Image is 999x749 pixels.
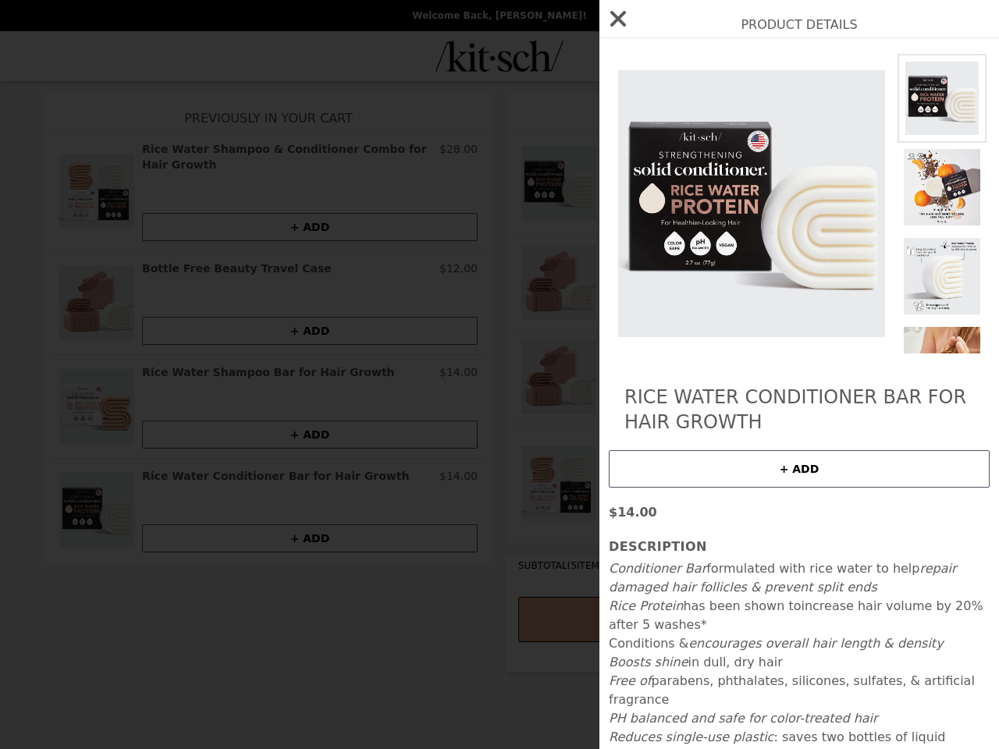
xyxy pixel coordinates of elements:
strong: Free of [609,673,651,688]
img: Default Title [898,232,987,321]
strong: encourages overall hair length & density [688,636,943,651]
img: Default Title [898,143,987,232]
img: Default Title [898,54,987,143]
img: Default Title [609,54,894,353]
h2: Rice Water Conditioner Bar for Hair Growth [624,385,974,435]
p: $14.00 [609,503,990,522]
strong: Reduces single-use plastic [609,729,773,744]
strong: Conditioner Bar [609,561,706,576]
li: formulated with rice water to help [609,559,990,597]
strong: repair damaged hair follicles & prevent split ends [609,561,957,595]
button: + ADD [609,450,990,488]
strong: PH balanced and safe for color-treated hair [609,711,878,726]
img: Default Title [898,321,987,410]
li: in dull, dry hair [609,653,990,672]
li: parabens, phthalates, silicones, sulfates, & artificial fragrance [609,672,990,709]
strong: Boosts shine [609,655,688,669]
li: Conditions & [609,634,990,653]
strong: Rice Protein [609,598,683,613]
h3: Description [609,538,990,556]
li: has been shown to * [609,597,990,634]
